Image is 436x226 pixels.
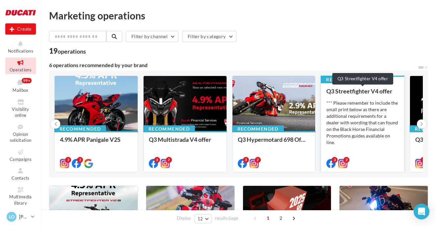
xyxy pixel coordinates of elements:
[22,78,32,83] div: 99+
[5,185,36,207] a: Multimedia library
[263,213,273,223] span: 1
[49,47,86,55] div: 19
[9,213,14,220] span: LO
[77,157,83,163] div: 2
[238,136,310,149] div: Q3 Hypermotard 698 Offer
[5,23,36,35] button: Create
[321,76,372,83] div: Recommended
[326,88,399,94] div: Q3 Streetfighter V4 offer
[5,58,36,74] a: Operations
[276,213,286,223] span: 2
[5,147,36,163] a: Campaigns
[5,97,36,119] a: Visibility online
[154,157,160,163] div: 3
[5,23,36,35] div: New campaign
[60,136,132,149] div: 4.9% APR Panigale V2S
[12,175,30,181] span: Contacts
[5,211,36,223] a: LO [PERSON_NAME]
[332,157,338,163] div: 3
[255,157,261,163] div: 2
[343,157,349,163] div: 2
[49,11,428,20] div: Marketing operations
[421,157,426,163] div: 2
[5,77,36,94] a: Mailbox99+
[232,125,284,133] div: Recommended
[58,48,86,54] div: operations
[215,215,238,221] span: results/page
[10,132,32,143] span: Opinion solicitation
[243,157,249,163] div: 3
[54,125,106,133] div: Recommended
[5,39,36,55] button: Notifications
[149,136,221,149] div: Q3 Multistrada V4 offer
[5,122,36,144] a: Opinion solicitation
[126,31,178,42] button: Filter by channel
[177,215,191,221] span: Display
[49,63,418,68] div: 6 operations recommended by your brand
[326,100,399,165] div: *** Please remember to include the small print below as there are additional requirements for a d...
[13,88,28,93] span: Mailbox
[12,107,29,118] span: Visibility online
[5,166,36,182] a: Contacts
[198,216,203,221] span: 12
[9,194,32,206] span: Multimedia library
[143,125,195,133] div: Recommended
[332,73,393,85] div: Q3 Streetfighter V4 offer
[65,157,71,163] div: 2
[166,157,172,163] div: 2
[10,67,32,72] span: Operations
[182,31,236,42] button: Filter by category
[10,157,32,162] span: Campaigns
[19,213,28,220] p: [PERSON_NAME]
[8,48,33,54] span: Notifications
[195,214,211,223] button: 12
[414,204,429,219] div: Open Intercom Messenger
